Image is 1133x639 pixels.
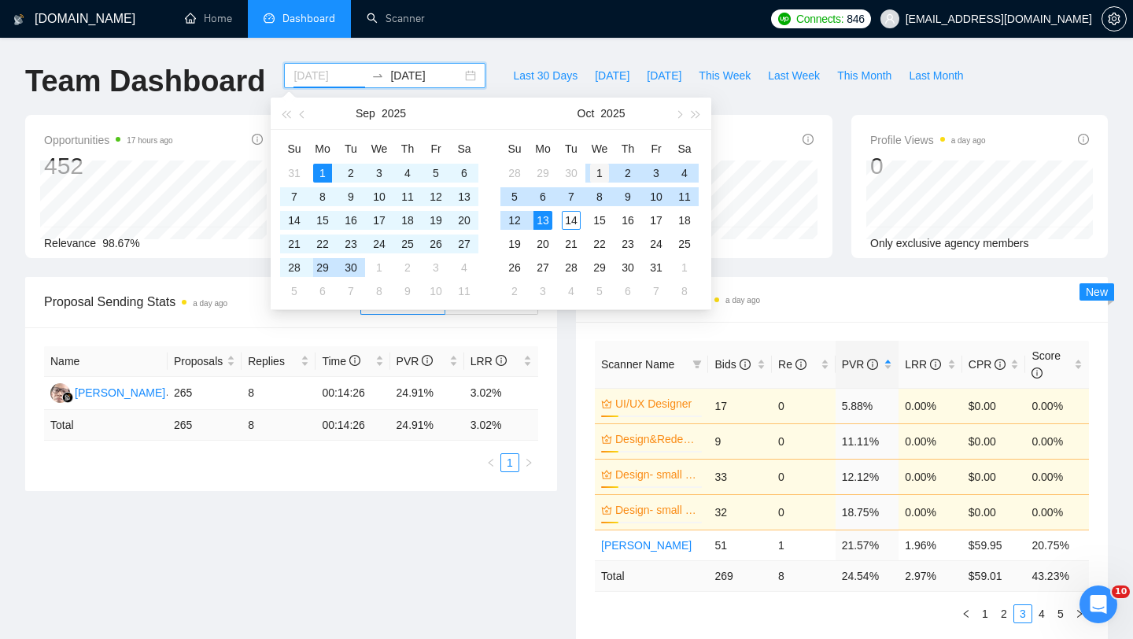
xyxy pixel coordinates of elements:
div: 7 [285,187,304,206]
div: 21 [285,235,304,253]
span: info-circle [252,134,263,145]
td: 2025-10-14 [557,209,585,232]
span: Only exclusive agency members [870,237,1029,249]
button: Last Month [900,63,972,88]
td: 2025-10-06 [529,185,557,209]
button: [DATE] [638,63,690,88]
div: 2 [398,258,417,277]
span: 846 [847,10,864,28]
img: gigradar-bm.png [62,392,73,403]
span: info-circle [1032,368,1043,379]
div: 8 [313,187,332,206]
div: 30 [562,164,581,183]
td: 2025-10-01 [365,256,393,279]
div: 31 [647,258,666,277]
div: 28 [285,258,304,277]
td: 2025-11-04 [557,279,585,303]
td: 2025-09-26 [422,232,450,256]
td: 2025-10-23 [614,232,642,256]
span: left [486,458,496,467]
li: 1 [976,604,995,623]
td: 2025-09-10 [365,185,393,209]
div: 16 [341,211,360,230]
th: Su [500,136,529,161]
div: 6 [313,282,332,301]
td: 2025-10-29 [585,256,614,279]
div: 1 [675,258,694,277]
td: 2025-11-03 [529,279,557,303]
span: right [1075,609,1084,619]
div: 9 [618,187,637,206]
button: [DATE] [586,63,638,88]
div: 8 [590,187,609,206]
td: 2025-10-13 [529,209,557,232]
a: [PERSON_NAME] [601,539,692,552]
td: 2025-09-30 [557,161,585,185]
div: 2 [505,282,524,301]
td: 2025-09-25 [393,232,422,256]
div: 9 [398,282,417,301]
div: 10 [370,187,389,206]
td: 2025-10-18 [670,209,699,232]
span: Last Month [909,67,963,84]
span: Score [1032,349,1061,379]
div: 22 [590,235,609,253]
th: Tu [557,136,585,161]
span: Bids [714,358,750,371]
div: 27 [455,235,474,253]
div: 10 [647,187,666,206]
div: 11 [675,187,694,206]
div: 4 [455,258,474,277]
span: Relevance [44,237,96,249]
input: End date [390,67,462,84]
div: 10 [426,282,445,301]
div: 29 [533,164,552,183]
span: PVR [842,358,879,371]
span: info-circle [795,359,806,370]
div: 1 [590,164,609,183]
iframe: Intercom live chat [1079,585,1117,623]
div: 16 [618,211,637,230]
span: CPR [969,358,1006,371]
td: 2025-09-29 [308,256,337,279]
div: 3 [533,282,552,301]
button: Last 30 Days [504,63,586,88]
div: 1 [370,258,389,277]
span: Replies [248,353,297,370]
a: Design- small business (NA)(15$) [615,501,699,519]
td: 2025-10-08 [365,279,393,303]
div: 5 [505,187,524,206]
td: 2025-09-16 [337,209,365,232]
th: Fr [422,136,450,161]
td: 2025-09-08 [308,185,337,209]
th: Su [280,136,308,161]
td: 2025-09-21 [280,232,308,256]
div: 2 [341,164,360,183]
a: 2 [995,605,1013,622]
span: Proposals [174,353,223,370]
td: 3.02% [464,377,538,410]
span: 98.67% [102,237,139,249]
button: This Week [690,63,759,88]
div: 3 [370,164,389,183]
td: 265 [168,377,242,410]
button: Oct [578,98,595,129]
div: 24 [370,235,389,253]
span: Profile Views [870,131,986,150]
button: This Month [829,63,900,88]
td: 2025-10-24 [642,232,670,256]
td: 2025-10-07 [337,279,365,303]
div: 18 [398,211,417,230]
td: 2025-10-28 [557,256,585,279]
a: 1 [976,605,994,622]
div: 20 [533,235,552,253]
li: 2 [995,604,1013,623]
button: left [957,604,976,623]
td: 2025-10-11 [670,185,699,209]
div: 7 [341,282,360,301]
span: 10 [1112,585,1130,598]
td: 2025-09-19 [422,209,450,232]
span: filter [692,360,702,369]
td: 2025-11-07 [642,279,670,303]
span: filter [689,353,705,376]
